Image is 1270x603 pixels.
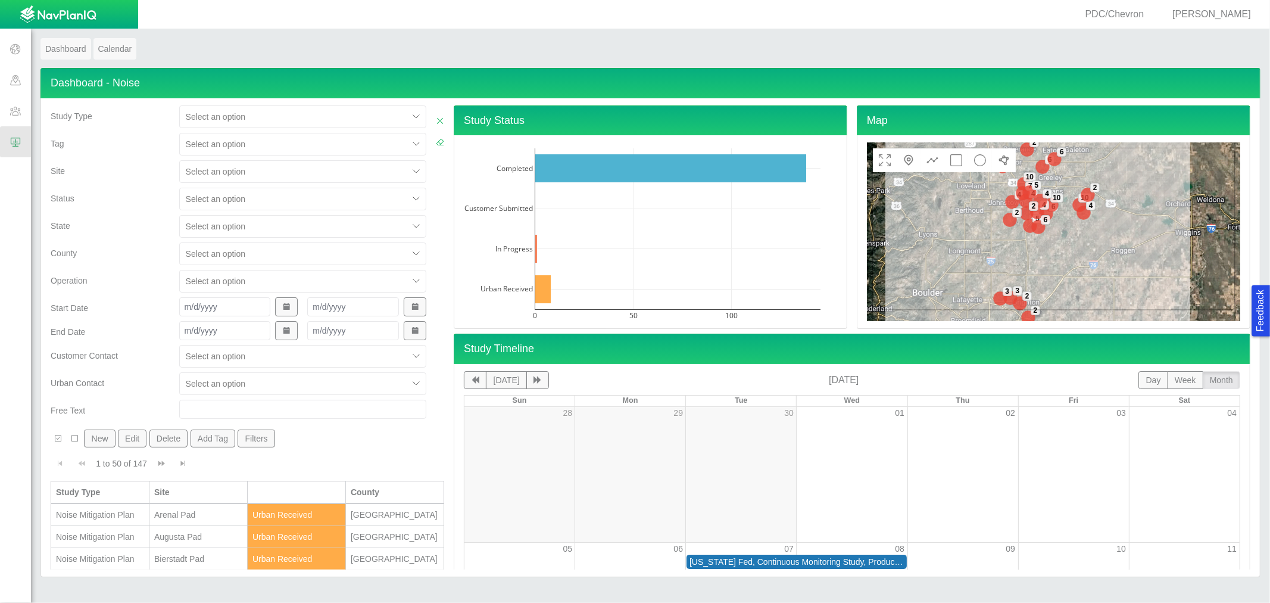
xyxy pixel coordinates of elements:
[1029,138,1039,147] div: 2
[346,504,444,526] td: Weld County
[149,481,248,504] th: Site
[51,351,118,360] span: Customer Contact
[1116,408,1126,418] a: 03
[56,553,144,565] div: Noise Mitigation Plan
[51,481,149,504] th: Study Type
[51,327,85,337] span: End Date
[1168,371,1203,389] button: week
[735,396,747,405] span: Tue
[1085,9,1144,19] span: PDC/Chevron
[91,458,152,474] div: 1 to 50 of 147
[93,38,137,60] a: Calendar
[829,375,859,385] span: [DATE]
[154,486,242,498] div: Site
[252,553,341,565] div: Urban Received
[1227,544,1237,554] a: 11
[248,504,346,526] td: Urban Received
[154,531,242,543] div: Augusta Pad
[149,526,248,548] td: Augusta Pad
[149,548,248,570] td: Bierstadt Pad
[563,408,572,418] a: 28
[346,481,444,504] th: County
[248,481,346,504] th: Status
[689,556,904,568] div: California Fed, Continuous Monitoring Study, Production
[84,430,115,447] button: New
[895,544,904,554] a: 08
[1158,8,1256,21] div: [PERSON_NAME]
[1006,408,1015,418] a: 02
[152,452,171,475] button: Go to next page
[351,553,439,565] div: [GEOGRAPHIC_DATA]
[252,509,341,521] div: Urban Received
[1252,285,1270,336] button: Feedback
[844,396,860,405] span: Wed
[1069,396,1078,405] span: Fri
[454,105,847,136] h4: Study Status
[1006,544,1015,554] a: 09
[51,139,64,148] span: Tag
[51,303,88,313] span: Start Date
[307,297,398,316] input: m/d/yyyy
[238,430,275,447] button: Filters
[252,486,341,498] div: Status
[56,486,144,498] div: Study Type
[1203,371,1240,389] button: month
[351,509,439,521] div: [GEOGRAPHIC_DATA]
[154,509,242,521] div: Arenal Pad
[1172,9,1251,19] span: [PERSON_NAME]
[486,371,526,389] button: [DATE]
[275,297,298,316] button: Show Date Picker
[1227,408,1237,418] a: 04
[248,548,346,570] td: Urban Received
[346,548,444,570] td: Weld County
[526,371,549,389] button: next
[51,221,70,231] span: State
[513,396,527,405] span: Sun
[784,408,794,418] a: 30
[179,321,270,340] input: m/d/yyyy
[404,321,426,340] button: Show Date Picker
[51,504,149,526] td: Noise Mitigation Plan
[673,408,683,418] a: 29
[857,105,1250,136] h4: Map
[248,526,346,548] td: Urban Received
[118,430,147,447] button: Edit
[179,297,270,316] input: m/d/yyyy
[51,406,85,415] span: Free Text
[346,526,444,548] td: Weld County
[149,504,248,526] td: Arenal Pad
[1179,396,1191,405] span: Sat
[51,378,104,388] span: Urban Contact
[436,115,444,127] a: Close Filters
[454,334,1250,364] h4: Study Timeline
[51,452,444,475] div: Pagination
[51,166,65,176] span: Site
[173,452,192,475] button: Go to last page
[40,68,1260,98] h4: Dashboard - Noise
[275,321,298,340] button: Show Date Picker
[307,321,398,340] input: m/d/yyyy
[51,276,87,285] span: Operation
[563,544,572,554] a: 05
[51,248,77,258] span: County
[56,531,144,543] div: Noise Mitigation Plan
[404,297,426,316] button: Show Date Picker
[464,371,486,389] button: previous
[895,408,904,418] a: 01
[252,531,341,543] div: Urban Received
[1138,371,1168,389] button: day
[436,136,444,148] a: Clear Filters
[351,531,439,543] div: [GEOGRAPHIC_DATA]
[51,111,92,121] span: Study Type
[154,553,242,565] div: Bierstadt Pad
[673,544,683,554] a: 06
[51,526,149,548] td: Noise Mitigation Plan
[784,544,794,554] a: 07
[51,194,74,203] span: Status
[1116,544,1126,554] a: 10
[623,396,638,405] span: Mon
[40,38,91,60] a: Dashboard
[51,548,149,570] td: Noise Mitigation Plan
[20,5,96,24] img: UrbanGroupSolutionsTheme$USG_Images$logo.png
[191,430,236,447] button: Add Tag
